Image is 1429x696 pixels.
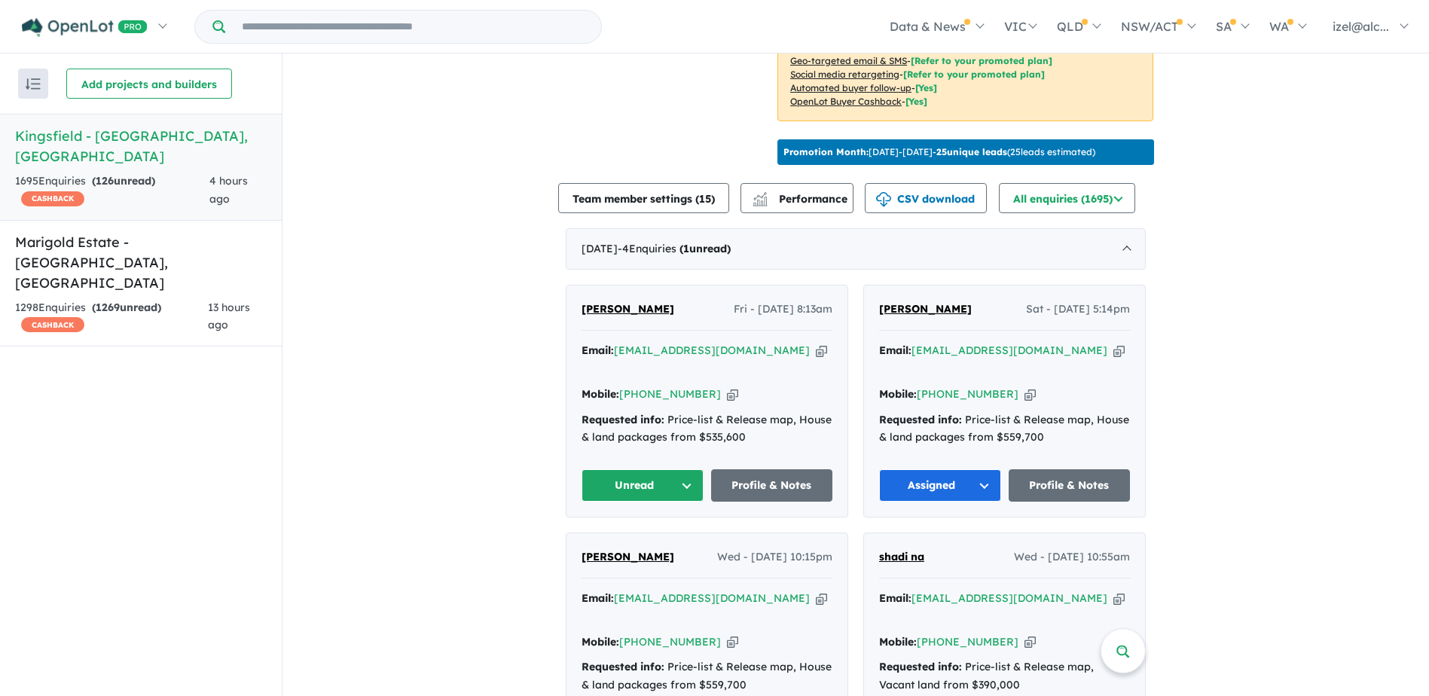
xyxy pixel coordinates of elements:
h5: Kingsfield - [GEOGRAPHIC_DATA] , [GEOGRAPHIC_DATA] [15,126,267,166]
strong: Email: [582,591,614,605]
u: Social media retargeting [790,69,899,80]
div: Price-list & Release map, House & land packages from $535,600 [582,411,832,447]
div: 1298 Enquir ies [15,299,208,335]
a: [EMAIL_ADDRESS][DOMAIN_NAME] [614,343,810,357]
span: izel@alc... [1333,19,1389,34]
strong: Email: [582,343,614,357]
span: CASHBACK [21,317,84,332]
div: Price-list & Release map, House & land packages from $559,700 [879,411,1130,447]
span: shadi na [879,550,924,563]
a: [PERSON_NAME] [582,548,674,566]
button: Performance [740,183,853,213]
input: Try estate name, suburb, builder or developer [228,11,598,43]
a: [EMAIL_ADDRESS][DOMAIN_NAME] [911,591,1107,605]
button: Copy [727,634,738,650]
span: [PERSON_NAME] [879,302,972,316]
button: Copy [1024,634,1036,650]
img: sort.svg [26,78,41,90]
strong: ( unread) [92,301,161,314]
a: [PHONE_NUMBER] [917,387,1018,401]
strong: Requested info: [582,413,664,426]
span: CASHBACK [21,191,84,206]
strong: ( unread) [679,242,731,255]
u: Geo-targeted email & SMS [790,55,907,66]
span: 1269 [96,301,120,314]
strong: Mobile: [582,635,619,649]
span: [Refer to your promoted plan] [911,55,1052,66]
span: [PERSON_NAME] [582,550,674,563]
span: [PERSON_NAME] [582,302,674,316]
a: [EMAIL_ADDRESS][DOMAIN_NAME] [911,343,1107,357]
img: line-chart.svg [753,192,767,200]
button: Assigned [879,469,1001,502]
button: Unread [582,469,704,502]
strong: Requested info: [879,413,962,426]
a: [PERSON_NAME] [582,301,674,319]
span: 13 hours ago [208,301,250,332]
span: [Refer to your promoted plan] [903,69,1045,80]
u: Automated buyer follow-up [790,82,911,93]
button: Add projects and builders [66,69,232,99]
a: [PHONE_NUMBER] [619,635,721,649]
button: All enquiries (1695) [999,183,1135,213]
span: 1 [683,242,689,255]
strong: Requested info: [879,660,962,673]
span: 15 [699,192,711,206]
span: Performance [755,192,847,206]
strong: ( unread) [92,174,155,188]
span: Fri - [DATE] 8:13am [734,301,832,319]
button: Team member settings (15) [558,183,729,213]
strong: Mobile: [879,635,917,649]
strong: Mobile: [582,387,619,401]
div: Price-list & Release map, Vacant land from $390,000 [879,658,1130,694]
span: Wed - [DATE] 10:55am [1014,548,1130,566]
a: Profile & Notes [711,469,833,502]
button: Copy [1113,591,1125,606]
h5: Marigold Estate - [GEOGRAPHIC_DATA] , [GEOGRAPHIC_DATA] [15,232,267,293]
button: Copy [816,591,827,606]
strong: Email: [879,343,911,357]
span: Sat - [DATE] 5:14pm [1026,301,1130,319]
button: Copy [1113,343,1125,359]
a: [PHONE_NUMBER] [917,635,1018,649]
span: Wed - [DATE] 10:15pm [717,548,832,566]
img: download icon [876,192,891,207]
span: [Yes] [905,96,927,107]
b: 25 unique leads [936,146,1007,157]
a: Profile & Notes [1009,469,1131,502]
span: 4 hours ago [209,174,248,206]
span: 126 [96,174,114,188]
a: shadi na [879,548,924,566]
p: [DATE] - [DATE] - ( 25 leads estimated) [783,145,1095,159]
u: OpenLot Buyer Cashback [790,96,902,107]
a: [EMAIL_ADDRESS][DOMAIN_NAME] [614,591,810,605]
img: bar-chart.svg [753,197,768,206]
div: 1695 Enquir ies [15,172,209,209]
a: [PHONE_NUMBER] [619,387,721,401]
button: CSV download [865,183,987,213]
img: Openlot PRO Logo White [22,18,148,37]
span: - 4 Enquir ies [618,242,731,255]
button: Copy [1024,386,1036,402]
button: Copy [816,343,827,359]
strong: Mobile: [879,387,917,401]
button: Copy [727,386,738,402]
strong: Requested info: [582,660,664,673]
a: [PERSON_NAME] [879,301,972,319]
span: [Yes] [915,82,937,93]
b: Promotion Month: [783,146,869,157]
div: Price-list & Release map, House & land packages from $559,700 [582,658,832,694]
div: [DATE] [566,228,1146,270]
strong: Email: [879,591,911,605]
